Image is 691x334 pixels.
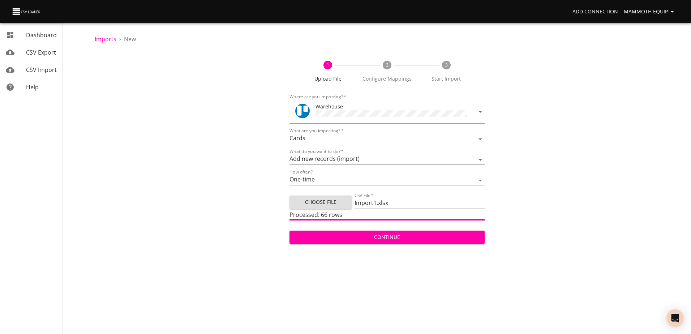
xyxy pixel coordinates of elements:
[289,231,484,244] button: Continue
[124,35,136,43] span: New
[289,129,343,133] label: What are you importing?
[570,5,621,18] a: Add Connection
[327,62,329,68] text: 1
[316,103,343,110] span: Warehouse
[301,75,355,82] span: Upload File
[289,170,313,174] label: How often?
[295,104,310,118] img: Trello
[445,62,447,68] text: 3
[12,7,42,17] img: CSV Loader
[26,83,39,91] span: Help
[666,309,684,327] div: Open Intercom Messenger
[289,95,346,99] label: Where are you importing?
[355,193,374,198] label: CSV File
[289,100,484,124] div: ToolWarehouse
[295,233,478,242] span: Continue
[119,35,121,43] li: ›
[572,7,618,16] span: Add Connection
[26,48,56,56] span: CSV Export
[295,198,346,207] span: Choose File
[26,31,57,39] span: Dashboard
[621,5,679,18] button: Mammoth Equip
[624,7,677,16] span: Mammoth Equip
[386,62,389,68] text: 2
[295,104,310,118] div: Tool
[289,211,342,219] span: Processed: 66 rows
[420,75,473,82] span: Start Import
[360,75,414,82] span: Configure Mappings
[289,149,344,154] label: What do you want to do?
[289,196,352,209] button: Choose File
[26,66,57,74] span: CSV Import
[95,35,116,43] a: Imports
